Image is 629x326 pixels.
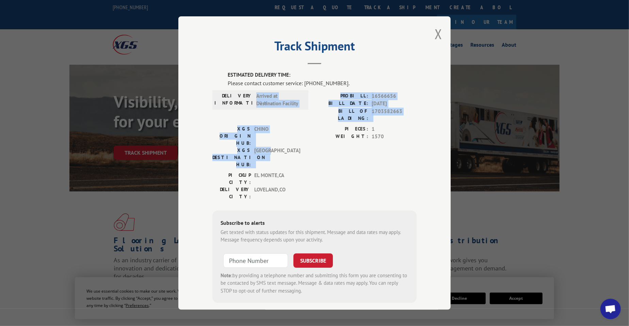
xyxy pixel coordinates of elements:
label: BILL OF LADING: [314,107,368,122]
span: [GEOGRAPHIC_DATA] [254,146,300,168]
span: EL MONTE , CA [254,171,300,186]
span: 1 [372,125,417,133]
span: [DATE] [372,100,417,108]
button: Close modal [435,25,442,43]
div: by providing a telephone number and submitting this form you are consenting to be contacted by SM... [221,271,408,295]
h2: Track Shipment [212,41,417,54]
span: CHINO [254,125,300,146]
label: DELIVERY INFORMATION: [214,92,253,107]
div: Get texted with status updates for this shipment. Message and data rates may apply. Message frequ... [221,228,408,244]
div: Please contact customer service: [PHONE_NUMBER]. [228,79,417,87]
input: Phone Number [223,253,288,267]
label: PROBILL: [314,92,368,100]
span: LOVELAND , CO [254,186,300,200]
label: ESTIMATED DELIVERY TIME: [228,71,417,79]
label: PIECES: [314,125,368,133]
label: BILL DATE: [314,100,368,108]
span: Arrived at Destination Facility [256,92,302,107]
span: 16566656 [372,92,417,100]
span: 1703582663 [372,107,417,122]
div: Subscribe to alerts [221,218,408,228]
label: DELIVERY CITY: [212,186,251,200]
label: XGS ORIGIN HUB: [212,125,251,146]
label: WEIGHT: [314,133,368,141]
strong: Note: [221,272,232,278]
div: Open chat [600,299,621,319]
label: XGS DESTINATION HUB: [212,146,251,168]
button: SUBSCRIBE [293,253,333,267]
label: PICKUP CITY: [212,171,251,186]
span: 1570 [372,133,417,141]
